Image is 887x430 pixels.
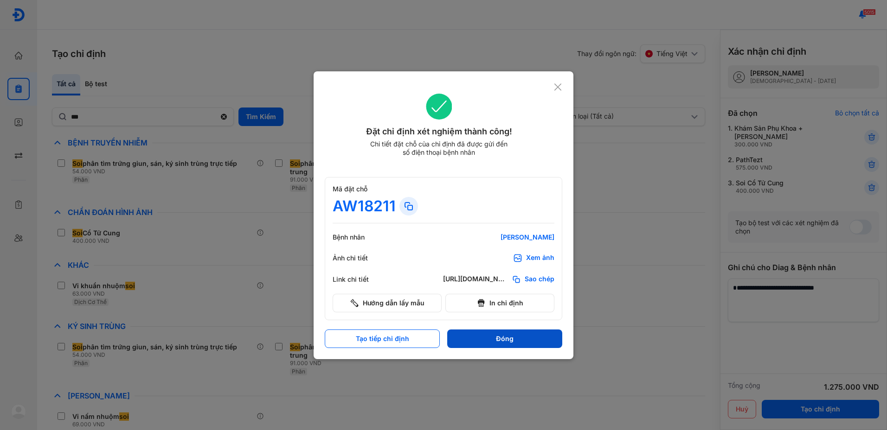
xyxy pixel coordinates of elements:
div: Ảnh chi tiết [333,254,388,262]
button: Đóng [447,329,562,348]
div: Chi tiết đặt chỗ của chỉ định đã được gửi đến số điện thoại bệnh nhân [366,140,512,157]
div: Link chi tiết [333,275,388,284]
div: AW18211 [333,197,396,215]
span: Sao chép [525,275,554,284]
div: Đặt chỉ định xét nghiệm thành công! [325,125,553,138]
button: Tạo tiếp chỉ định [325,329,440,348]
div: Xem ảnh [526,253,554,263]
div: [URL][DOMAIN_NAME] [443,275,508,284]
div: [PERSON_NAME] [443,233,554,241]
button: In chỉ định [445,294,554,312]
button: Hướng dẫn lấy mẫu [333,294,442,312]
div: Bệnh nhân [333,233,388,241]
div: Mã đặt chỗ [333,185,554,193]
